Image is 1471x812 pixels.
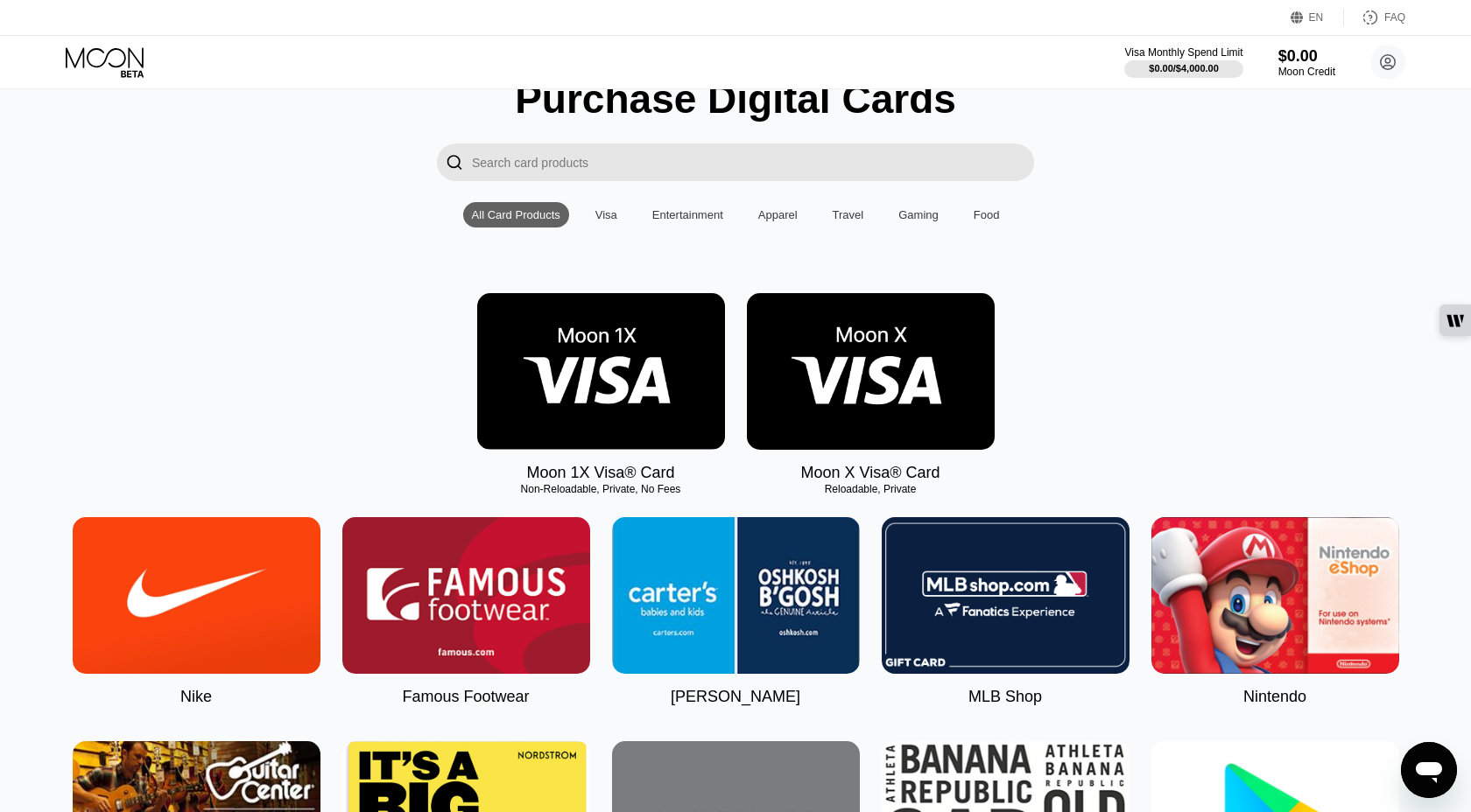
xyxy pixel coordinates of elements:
div: $0.00 [1278,47,1335,66]
div: Reloadable, Private [747,483,995,495]
div: Apparel [758,208,798,221]
div: Gaming [890,202,947,227]
div: FAQ [1384,11,1405,24]
div: Famous Footwear [402,688,529,706]
div: Gaming [898,208,939,221]
div: Visa [595,208,617,221]
div: Purchase Digital Cards [515,75,956,122]
div: Moon Credit [1278,66,1335,78]
div: Nintendo [1243,688,1306,706]
div: Visa [587,202,626,227]
div: [PERSON_NAME] [671,688,800,706]
div: All Card Products [472,208,560,221]
div: FAQ [1344,9,1405,26]
div: Entertainment [644,202,732,227]
div: Travel [824,202,873,227]
div: $0.00 / $4,000.00 [1149,63,1219,73]
div: EN [1309,11,1324,24]
div: EN [1291,9,1344,26]
div: Non-Reloadable, Private, No Fees [477,483,725,495]
div: Moon X Visa® Card [800,464,940,482]
div: Food [965,202,1009,227]
div: MLB Shop [968,688,1042,706]
div: Visa Monthly Spend Limit$0.00/$4,000.00 [1124,46,1242,78]
div: Nike [180,688,212,706]
div: Food [974,208,1000,221]
div: $0.00Moon Credit [1278,47,1335,78]
input: Search card products [472,143,1034,181]
div:  [446,152,463,172]
div: Moon 1X Visa® Card [526,464,674,482]
div: Apparel [750,202,806,227]
iframe: Button to launch messaging window [1401,742,1457,798]
div:  [437,143,472,181]
div: Entertainment [652,208,723,221]
div: All Card Products [463,202,569,227]
div: Travel [833,208,864,221]
div: Visa Monthly Spend Limit [1124,46,1242,59]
